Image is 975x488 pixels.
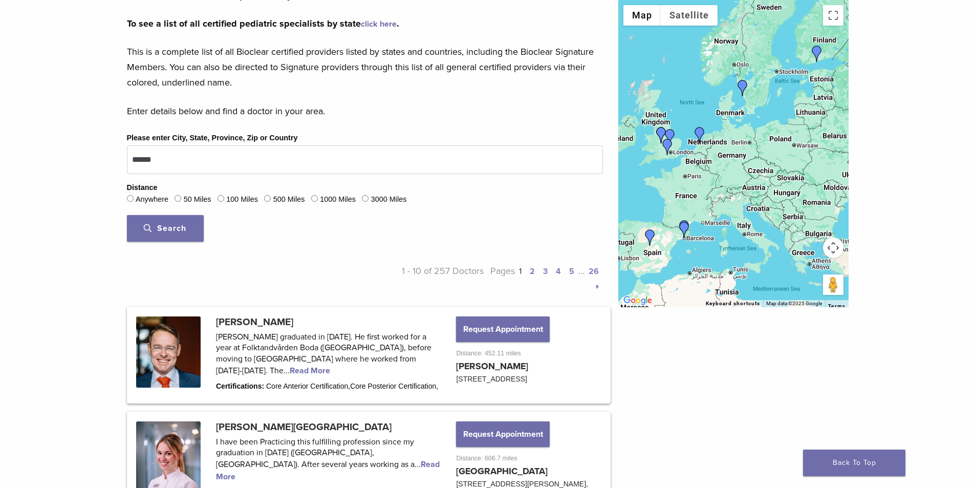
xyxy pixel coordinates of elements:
[519,266,522,277] a: 1
[320,194,356,205] label: 1000 Miles
[828,303,846,309] a: Terms (opens in new tab)
[456,421,549,447] button: Request Appointment
[569,266,574,277] a: 5
[809,46,825,62] div: Dr. Mikko Gustafsson
[371,194,407,205] label: 3000 Miles
[659,139,676,155] div: Dr. Richard Brooks
[127,215,204,242] button: Search
[623,5,661,26] button: Show street map
[484,263,603,294] p: Pages
[823,5,843,26] button: Toggle fullscreen view
[823,238,843,258] button: Map camera controls
[127,103,603,119] p: Enter details below and find a doctor in your area.
[803,450,905,476] a: Back To Top
[578,265,584,277] span: …
[273,194,305,205] label: 500 Miles
[361,19,397,29] a: click here
[530,266,535,277] a: 2
[127,182,158,194] legend: Distance
[184,194,211,205] label: 50 Miles
[823,274,843,295] button: Drag Pegman onto the map to open Street View
[621,294,655,307] a: Open this area in Google Maps (opens a new window)
[556,266,561,277] a: 4
[543,266,548,277] a: 3
[653,127,669,143] div: Dr. Claire Burgess and Dr. Dominic Hassall
[127,18,399,29] strong: To see a list of all certified pediatric specialists by state .
[621,294,655,307] img: Google
[456,316,549,342] button: Request Appointment
[691,127,708,143] div: Dr. Mercedes Robles-Medina
[734,80,751,96] div: Dr. Johan Hagman
[136,194,168,205] label: Anywhere
[766,301,822,306] span: Map data ©2025 Google
[642,229,658,246] div: Carmen Martin
[706,300,760,307] button: Keyboard shortcuts
[127,44,603,90] p: This is a complete list of all Bioclear certified providers listed by states and countries, inclu...
[127,133,298,144] label: Please enter City, State, Province, Zip or Country
[226,194,258,205] label: 100 Miles
[676,222,692,238] div: Dr. Patricia Gatón
[676,220,692,237] div: Dr. Nadezwda Pinedo Piñango
[661,5,718,26] button: Show satellite imagery
[589,266,599,277] a: 26
[365,263,484,294] p: 1 - 10 of 257 Doctors
[144,223,186,234] span: Search
[662,129,678,145] div: Dr. Shuk Yin, Yip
